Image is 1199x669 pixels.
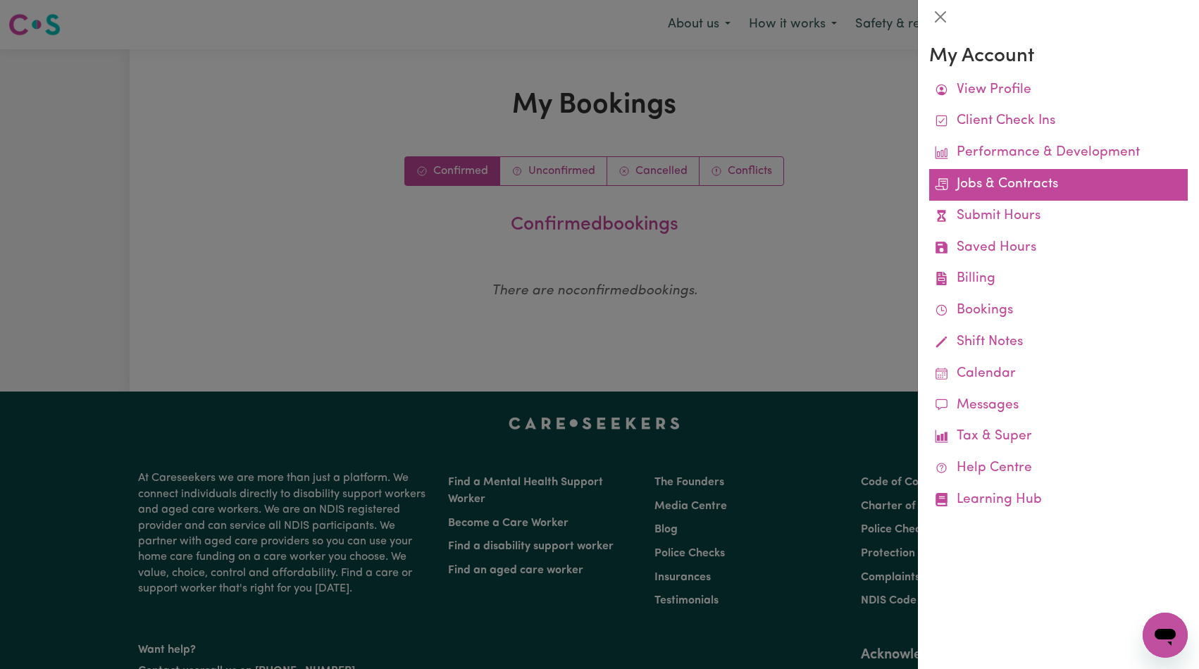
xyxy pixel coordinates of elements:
[929,106,1188,137] a: Client Check Ins
[929,263,1188,295] a: Billing
[929,453,1188,484] a: Help Centre
[929,6,952,28] button: Close
[1143,613,1188,658] iframe: Button to launch messaging window
[929,484,1188,516] a: Learning Hub
[929,390,1188,422] a: Messages
[929,45,1188,69] h3: My Account
[929,169,1188,201] a: Jobs & Contracts
[929,232,1188,264] a: Saved Hours
[929,421,1188,453] a: Tax & Super
[929,201,1188,232] a: Submit Hours
[929,327,1188,358] a: Shift Notes
[929,295,1188,327] a: Bookings
[929,75,1188,106] a: View Profile
[929,137,1188,169] a: Performance & Development
[929,358,1188,390] a: Calendar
